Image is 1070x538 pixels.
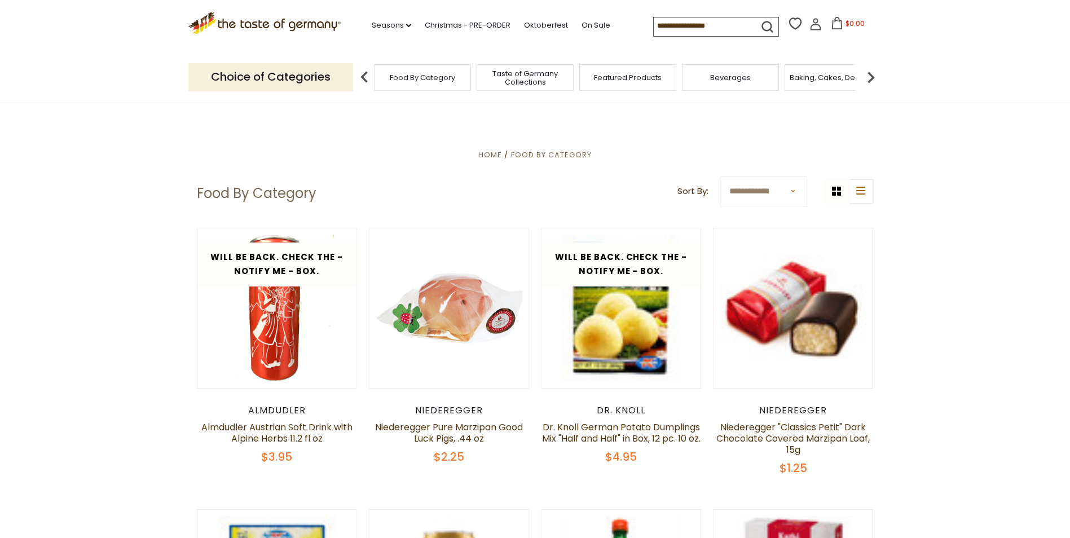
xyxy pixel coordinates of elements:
a: Dr. Knoll German Potato Dumplings Mix "Half and Half" in Box, 12 pc. 10 oz. [542,421,701,445]
span: $2.25 [434,449,464,465]
a: Food By Category [511,149,592,160]
h1: Food By Category [197,185,316,202]
a: Niederegger "Classics Petit" Dark Chocolate Covered Marzipan Loaf, 15g [716,421,870,456]
span: $0.00 [846,19,865,28]
img: Almdudler Austrian Soft Drink with Alpine Herbs 11.2 fl oz [197,228,357,388]
a: Christmas - PRE-ORDER [425,19,510,32]
img: Niederegger Pure Marzipan Good Luck Pigs, .44 oz [369,228,529,388]
a: On Sale [582,19,610,32]
a: Food By Category [390,73,455,82]
div: Almdudler [197,405,358,416]
button: $0.00 [824,17,872,34]
span: $4.95 [605,449,637,465]
a: Featured Products [594,73,662,82]
a: Almdudler Austrian Soft Drink with Alpine Herbs 11.2 fl oz [201,421,353,445]
a: Baking, Cakes, Desserts [790,73,877,82]
span: $3.95 [261,449,292,465]
a: Home [478,149,502,160]
a: Beverages [710,73,751,82]
a: Niederegger Pure Marzipan Good Luck Pigs, .44 oz [375,421,523,445]
a: Seasons [372,19,411,32]
div: Dr. Knoll [541,405,702,416]
img: Niederegger "Classics Petit" Dark Chocolate Covered Marzipan Loaf, 15g [714,249,873,368]
a: Oktoberfest [524,19,568,32]
div: Niederegger [713,405,874,416]
img: Dr. Knoll German Potato Dumplings Mix "Half and Half" in Box, 12 pc. 10 oz. [541,228,701,388]
img: previous arrow [353,66,376,89]
div: Niederegger [369,405,530,416]
img: next arrow [860,66,882,89]
span: $1.25 [780,460,807,476]
label: Sort By: [677,184,708,199]
p: Choice of Categories [188,63,353,91]
a: Taste of Germany Collections [480,69,570,86]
